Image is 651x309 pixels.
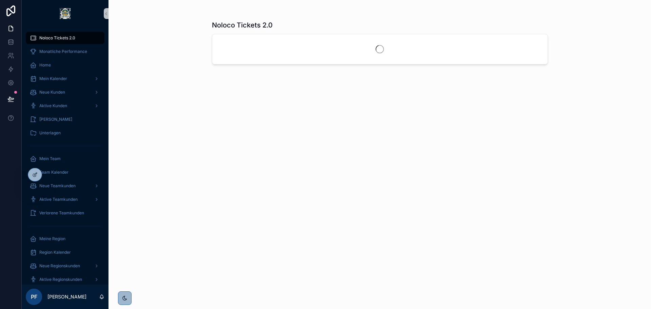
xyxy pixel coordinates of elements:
[26,45,104,58] a: Monatliche Performance
[26,246,104,258] a: Region Kalender
[39,35,75,41] span: Noloco Tickets 2.0
[39,197,78,202] span: Aktive Teamkunden
[39,62,51,68] span: Home
[26,113,104,125] a: [PERSON_NAME]
[39,210,84,216] span: Verlorene Teamkunden
[26,273,104,286] a: Aktive Regionskunden
[39,103,67,109] span: Aktive Kunden
[212,20,273,30] h1: Noloco Tickets 2.0
[26,260,104,272] a: Neue Regionskunden
[39,170,68,175] span: Team Kalender
[26,86,104,98] a: Neue Kunden
[39,183,76,189] span: Neue Teamkunden
[47,293,86,300] p: [PERSON_NAME]
[39,49,87,54] span: Monatliche Performance
[39,90,65,95] span: Neue Kunden
[39,250,71,255] span: Region Kalender
[26,32,104,44] a: Noloco Tickets 2.0
[26,193,104,206] a: Aktive Teamkunden
[26,127,104,139] a: Unterlagen
[26,233,104,245] a: Meine Region
[26,180,104,192] a: Neue Teamkunden
[39,263,80,269] span: Neue Regionskunden
[26,100,104,112] a: Aktive Kunden
[39,277,82,282] span: Aktive Regionskunden
[39,236,65,242] span: Meine Region
[26,166,104,178] a: Team Kalender
[39,76,67,81] span: Mein Kalender
[22,27,108,285] div: scrollable content
[60,8,71,19] img: App logo
[26,59,104,71] a: Home
[31,293,37,301] span: PF
[26,73,104,85] a: Mein Kalender
[39,130,61,136] span: Unterlagen
[39,156,61,161] span: Mein Team
[39,117,72,122] span: [PERSON_NAME]
[26,153,104,165] a: Mein Team
[26,207,104,219] a: Verlorene Teamkunden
